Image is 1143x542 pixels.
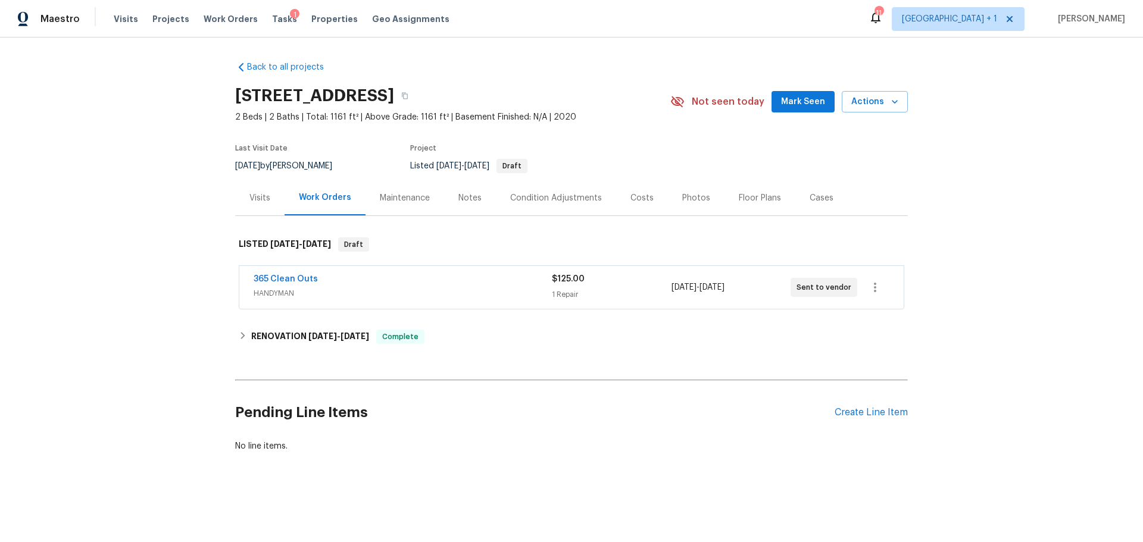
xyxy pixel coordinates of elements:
span: [DATE] [235,162,260,170]
span: Projects [152,13,189,25]
span: - [270,240,331,248]
span: $125.00 [552,275,585,283]
button: Mark Seen [772,91,835,113]
span: Geo Assignments [372,13,449,25]
div: 1 Repair [552,289,671,300]
h2: [STREET_ADDRESS] [235,90,394,102]
span: [DATE] [699,283,724,292]
span: Draft [498,162,526,170]
span: Visits [114,13,138,25]
div: Condition Adjustments [510,192,602,204]
a: 365 Clean Outs [254,275,318,283]
div: Maintenance [380,192,430,204]
a: Back to all projects [235,61,349,73]
span: - [436,162,489,170]
span: Draft [339,239,368,250]
span: Last Visit Date [235,145,288,152]
span: Not seen today [692,96,764,108]
div: by [PERSON_NAME] [235,159,346,173]
span: [GEOGRAPHIC_DATA] + 1 [902,13,997,25]
span: Work Orders [204,13,258,25]
span: Mark Seen [781,95,825,109]
span: [DATE] [436,162,461,170]
span: 2 Beds | 2 Baths | Total: 1161 ft² | Above Grade: 1161 ft² | Basement Finished: N/A | 2020 [235,111,670,123]
span: [DATE] [341,332,369,340]
span: [DATE] [270,240,299,248]
span: HANDYMAN [254,287,552,299]
span: [DATE] [308,332,337,340]
span: [DATE] [302,240,331,248]
div: LISTED [DATE]-[DATE]Draft [235,225,908,264]
div: 11 [875,7,883,19]
div: Work Orders [299,192,351,203]
span: Project [410,145,436,152]
div: Visits [249,192,270,204]
span: Listed [410,162,527,170]
span: Tasks [272,15,297,23]
span: [DATE] [464,162,489,170]
div: Costs [630,192,654,204]
div: RENOVATION [DATE]-[DATE]Complete [235,322,908,351]
span: Properties [311,13,358,25]
button: Actions [842,91,908,113]
span: [DATE] [672,283,697,292]
div: Photos [682,192,710,204]
span: Complete [377,331,423,343]
span: - [672,281,724,293]
h6: RENOVATION [251,330,369,344]
div: Create Line Item [835,407,908,418]
span: - [308,332,369,340]
h2: Pending Line Items [235,385,835,440]
div: Cases [810,192,833,204]
div: Floor Plans [739,192,781,204]
h6: LISTED [239,237,331,252]
span: Actions [851,95,898,109]
div: 1 [290,9,299,21]
span: Sent to vendor [797,281,856,293]
div: Notes [458,192,482,204]
span: [PERSON_NAME] [1053,13,1125,25]
div: No line items. [235,440,908,452]
span: Maestro [40,13,80,25]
